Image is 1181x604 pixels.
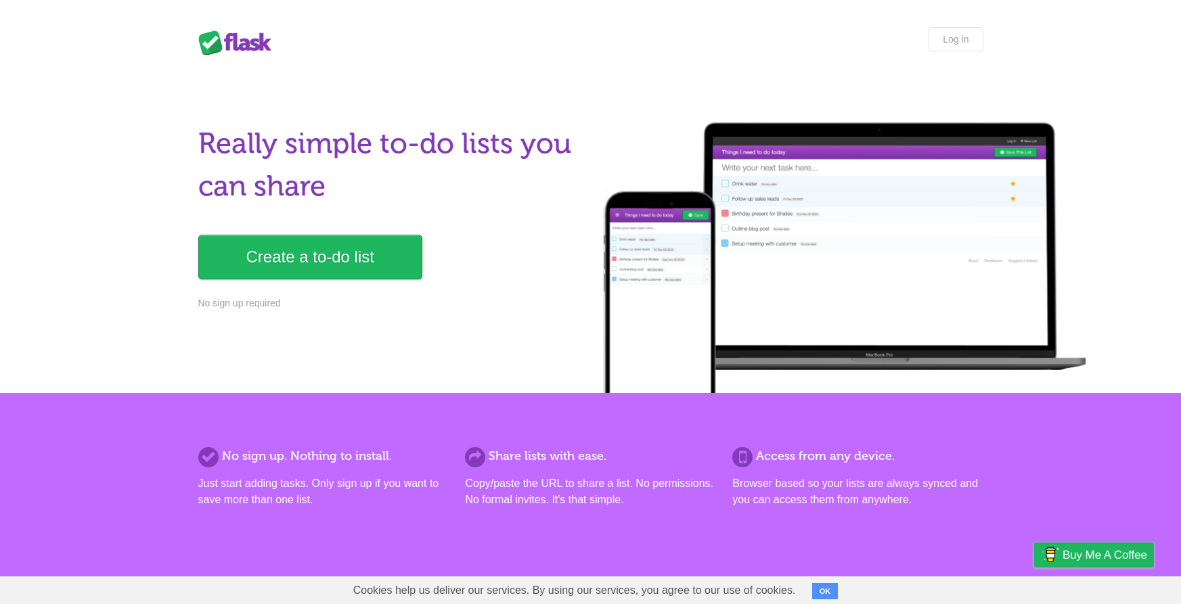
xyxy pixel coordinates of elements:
a: Create a to-do list [198,235,422,279]
h1: Really simple to-do lists you can share [198,122,583,208]
div: Flask Lists [198,30,280,55]
p: Copy/paste the URL to share a list. No permissions. No formal invites. It's that simple. [465,475,715,508]
p: No sign up required [198,296,583,310]
a: Buy me a coffee [1034,542,1154,567]
span: Cookies help us deliver our services. By using our services, you agree to our use of cookies. [340,577,809,604]
p: Just start adding tasks. Only sign up if you want to save more than one list. [198,475,449,508]
span: Buy me a coffee [1063,543,1147,567]
h2: Access from any device. [732,447,983,465]
img: Buy me a coffee [1041,543,1059,566]
a: Log in [929,27,983,51]
h2: Share lists with ease. [465,447,715,465]
p: Browser based so your lists are always synced and you can access them from anywhere. [732,475,983,508]
button: OK [812,583,839,599]
h2: No sign up. Nothing to install. [198,447,449,465]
